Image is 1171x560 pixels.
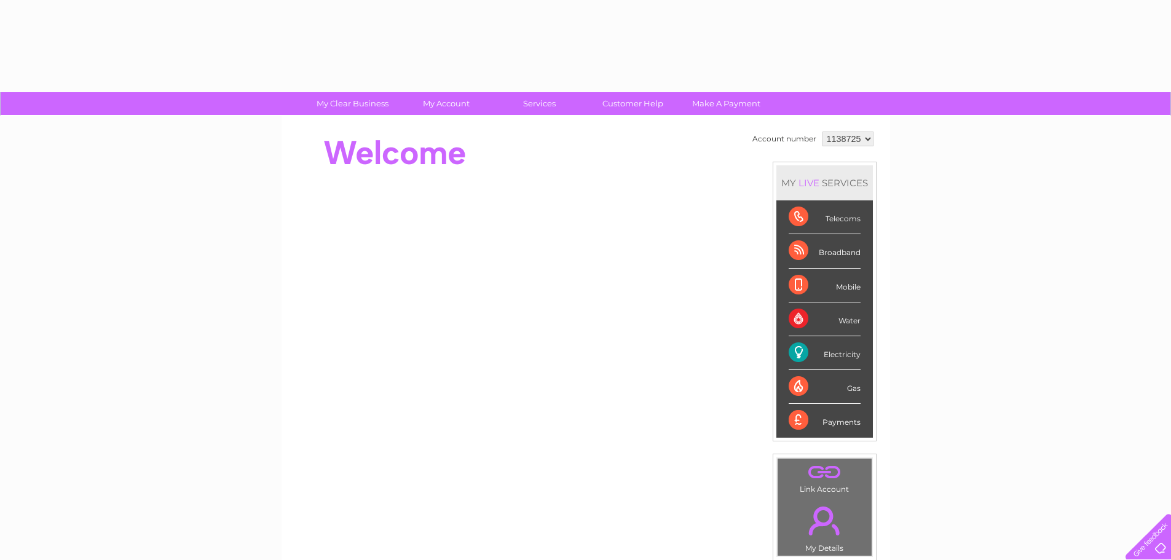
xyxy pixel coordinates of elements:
div: Electricity [789,336,861,370]
a: Customer Help [582,92,684,115]
a: . [781,499,869,542]
a: My Account [395,92,497,115]
div: Gas [789,370,861,404]
div: Water [789,302,861,336]
div: Mobile [789,269,861,302]
div: Payments [789,404,861,437]
a: Services [489,92,590,115]
div: MY SERVICES [776,165,873,200]
a: Make A Payment [676,92,777,115]
td: Link Account [777,458,872,497]
div: Telecoms [789,200,861,234]
div: LIVE [796,177,822,189]
div: Broadband [789,234,861,268]
a: . [781,462,869,483]
a: My Clear Business [302,92,403,115]
td: My Details [777,496,872,556]
td: Account number [749,128,819,149]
